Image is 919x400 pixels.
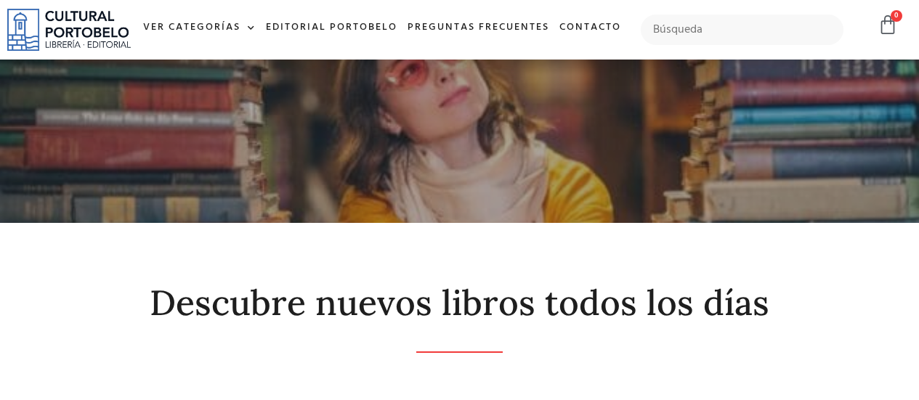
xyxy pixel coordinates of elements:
[641,15,843,45] input: Búsqueda
[26,284,893,322] h2: Descubre nuevos libros todos los días
[891,10,902,22] span: 0
[878,15,898,36] a: 0
[402,12,554,44] a: Preguntas frecuentes
[138,12,261,44] a: Ver Categorías
[554,12,626,44] a: Contacto
[261,12,402,44] a: Editorial Portobelo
